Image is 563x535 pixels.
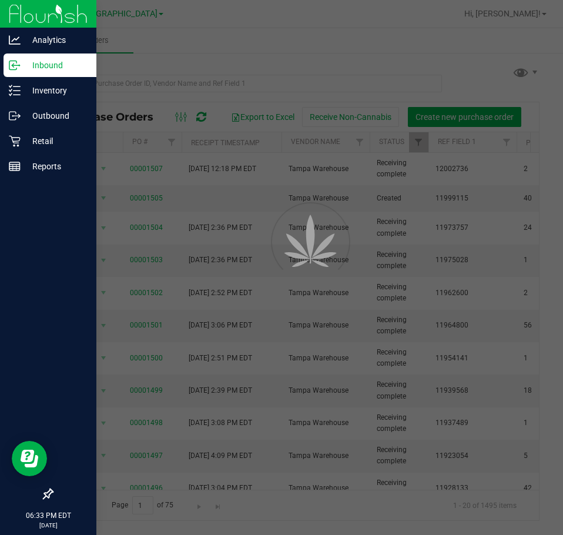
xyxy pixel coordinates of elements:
[9,34,21,46] inline-svg: Analytics
[21,134,91,148] p: Retail
[21,33,91,47] p: Analytics
[21,159,91,173] p: Reports
[12,441,47,476] iframe: Resource center
[5,510,91,521] p: 06:33 PM EDT
[9,59,21,71] inline-svg: Inbound
[21,58,91,72] p: Inbound
[5,521,91,530] p: [DATE]
[9,85,21,96] inline-svg: Inventory
[21,109,91,123] p: Outbound
[9,135,21,147] inline-svg: Retail
[9,160,21,172] inline-svg: Reports
[21,83,91,98] p: Inventory
[9,110,21,122] inline-svg: Outbound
